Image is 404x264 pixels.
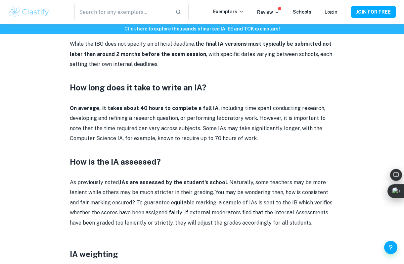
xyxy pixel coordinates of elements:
p: Review [257,9,280,16]
strong: On average, it takes about 40 hours to complete a full IA [70,105,219,111]
h3: How long does it take to write an IA? [70,81,335,93]
input: Search for any exemplars... [74,3,170,21]
p: While the IBO does not specify an official deadline, , with specific dates varying between school... [70,39,335,69]
p: , including time spent conducting research, developing and refining a research question, or perfo... [70,103,335,144]
img: Clastify logo [8,5,50,19]
p: As previously noted, . Naturally, some teachers may be more lenient while others may be much stri... [70,178,335,228]
h6: Click here to explore thousands of marked IA, EE and TOK exemplars ! [1,25,403,32]
a: Schools [293,9,311,15]
a: Login [325,9,337,15]
strong: the final IA versions must typically be submitted not later than around 2 months before the exam ... [70,41,332,57]
button: JOIN FOR FREE [351,6,396,18]
button: Help and Feedback [384,241,397,254]
p: Exemplars [213,8,244,15]
h3: How is the IA assessed? [70,156,335,168]
h3: IA weighting [70,248,335,260]
strong: IAs are assessed by the student's school [120,179,227,185]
